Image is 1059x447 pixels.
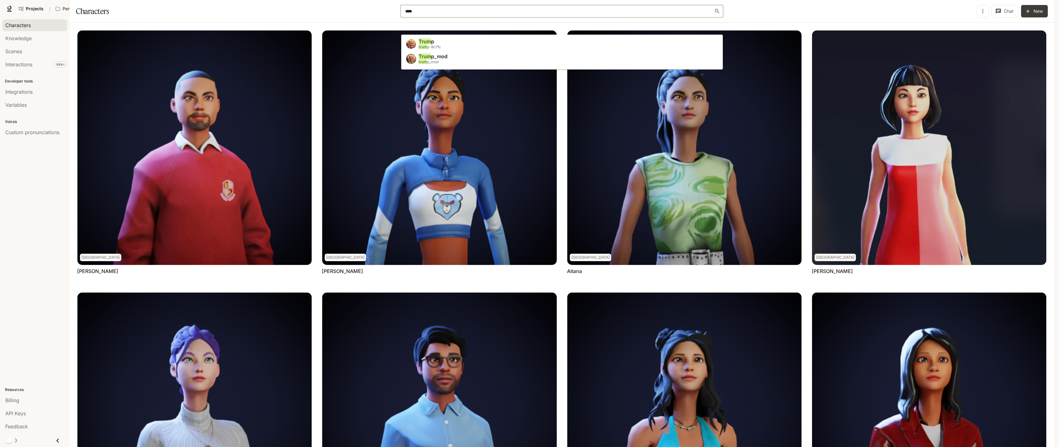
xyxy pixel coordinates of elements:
[992,5,1019,17] button: Chat
[322,31,556,265] img: Adelina
[77,268,118,275] a: [PERSON_NAME]
[419,53,431,59] span: Trum
[812,31,1046,265] img: Akira
[419,53,448,59] span: p_mod
[46,6,53,12] div: /
[406,39,416,49] img: Trump
[419,38,431,45] span: Trum
[419,59,427,64] span: trum
[419,59,439,64] span: p_mod
[77,31,312,265] img: Abel
[419,45,441,49] span: p-8c7fc
[53,2,107,15] button: Open workspace menu
[419,38,434,45] span: p
[16,2,46,15] a: Go to projects
[63,6,97,12] p: Pen Pals [Production]
[322,268,363,275] a: [PERSON_NAME]
[812,268,853,275] a: [PERSON_NAME]
[26,6,44,12] span: Projects
[567,268,582,275] a: Aitana
[1021,5,1048,17] button: New
[406,54,416,64] img: Trump_mod
[419,45,427,49] span: trum
[567,31,801,265] img: Aitana
[76,5,109,17] h1: Characters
